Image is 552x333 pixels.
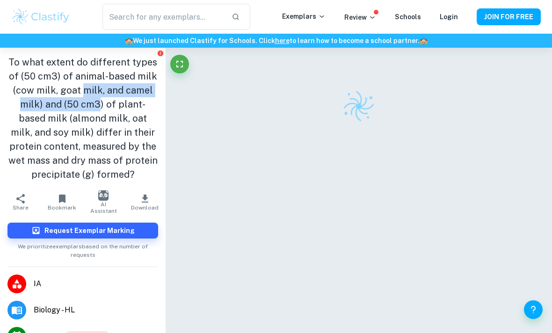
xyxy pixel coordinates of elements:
span: 🏫 [125,37,133,44]
button: Bookmark [42,189,83,215]
h1: To what extent do different types of (50 cm3) of animal-based milk (cow milk, goat milk, and came... [7,55,158,181]
button: Report issue [157,50,164,57]
span: Download [131,204,159,211]
span: Biology - HL [34,304,158,316]
img: Clastify logo [340,87,378,125]
button: Fullscreen [170,55,189,73]
p: Review [344,12,376,22]
a: Login [440,13,458,21]
button: AI Assistant [83,189,124,215]
img: AI Assistant [98,190,109,201]
a: Schools [395,13,421,21]
h6: Request Exemplar Marking [44,225,135,236]
span: IA [34,278,158,290]
span: We prioritize exemplars based on the number of requests [7,239,158,259]
h6: We just launched Clastify for Schools. Click to learn how to become a school partner. [2,36,550,46]
input: Search for any exemplars... [102,4,224,30]
p: Exemplars [282,11,326,22]
button: Download [124,189,166,215]
span: 🏫 [420,37,428,44]
button: Help and Feedback [524,300,543,319]
button: Request Exemplar Marking [7,223,158,239]
span: Share [13,204,29,211]
img: Clastify logo [11,7,71,26]
a: here [275,37,290,44]
button: JOIN FOR FREE [477,8,541,25]
span: Bookmark [48,204,76,211]
span: AI Assistant [88,201,119,214]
